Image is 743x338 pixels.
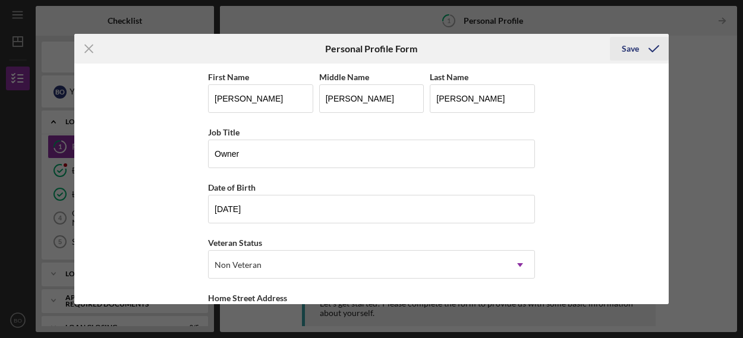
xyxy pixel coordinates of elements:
[208,72,249,82] label: First Name
[325,43,417,54] h6: Personal Profile Form
[622,37,639,61] div: Save
[215,260,262,270] div: Non Veteran
[430,72,468,82] label: Last Name
[208,293,287,303] label: Home Street Address
[208,182,256,192] label: Date of Birth
[610,37,669,61] button: Save
[208,127,240,137] label: Job Title
[319,72,369,82] label: Middle Name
